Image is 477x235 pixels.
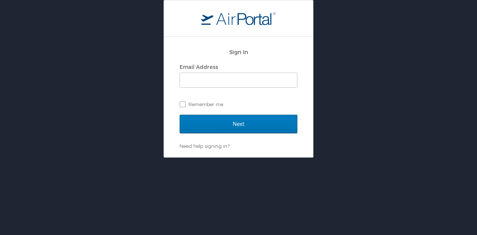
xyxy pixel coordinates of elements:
[180,99,297,110] label: Remember me
[180,64,218,70] label: Email Address
[180,143,230,149] a: Need help signing in?
[201,12,276,25] img: logo
[180,48,297,56] h2: Sign In
[180,115,297,133] input: Next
